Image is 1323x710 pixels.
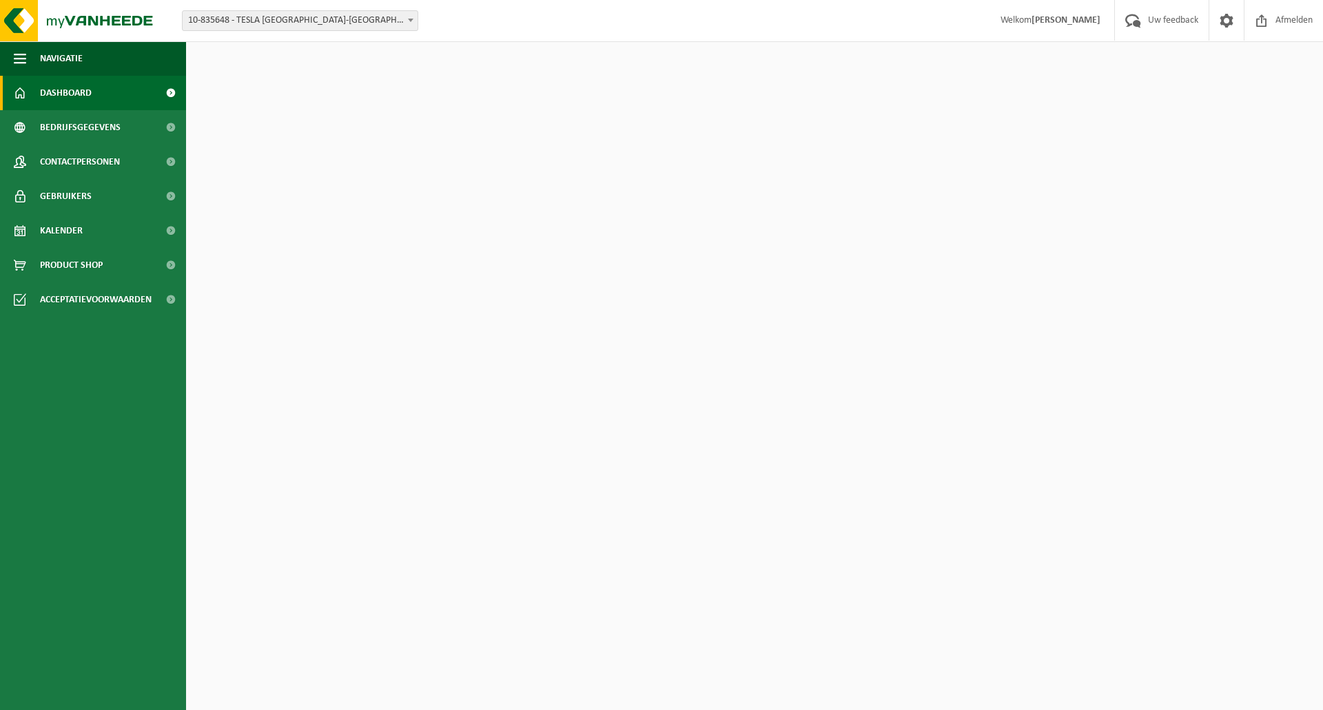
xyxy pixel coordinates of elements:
span: Gebruikers [40,179,92,213]
span: Acceptatievoorwaarden [40,282,152,317]
span: Contactpersonen [40,145,120,179]
span: Dashboard [40,76,92,110]
span: Bedrijfsgegevens [40,110,121,145]
strong: [PERSON_NAME] [1032,15,1100,25]
span: 10-835648 - TESLA BELGIUM-BRUSSEL 1 - ZAVENTEM [182,10,418,31]
span: Navigatie [40,41,83,76]
span: 10-835648 - TESLA BELGIUM-BRUSSEL 1 - ZAVENTEM [183,11,418,30]
span: Product Shop [40,248,103,282]
span: Kalender [40,213,83,248]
